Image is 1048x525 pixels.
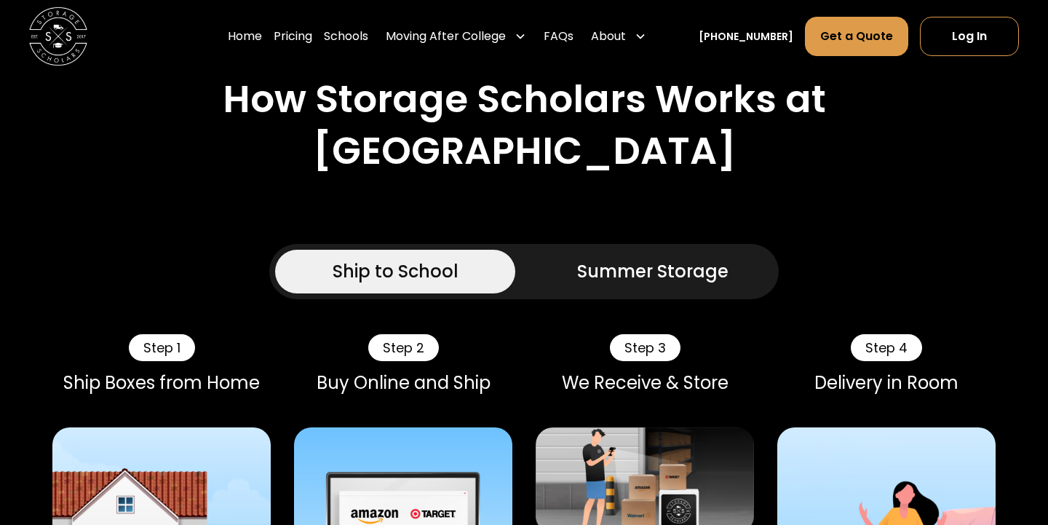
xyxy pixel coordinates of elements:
[29,7,87,66] img: Storage Scholars main logo
[805,17,908,56] a: Get a Quote
[333,258,458,285] div: Ship to School
[577,258,729,285] div: Summer Storage
[777,373,996,394] div: Delivery in Room
[129,334,195,362] div: Step 1
[851,334,922,362] div: Step 4
[544,16,573,57] a: FAQs
[274,16,312,57] a: Pricing
[610,334,680,362] div: Step 3
[324,16,368,57] a: Schools
[294,373,512,394] div: Buy Online and Ship
[920,17,1019,56] a: Log In
[386,28,506,45] div: Moving After College
[380,16,532,57] div: Moving After College
[591,28,626,45] div: About
[52,373,271,394] div: Ship Boxes from Home
[223,76,826,122] h2: How Storage Scholars Works at
[585,16,652,57] div: About
[228,16,262,57] a: Home
[313,128,736,173] h2: [GEOGRAPHIC_DATA]
[699,29,793,44] a: [PHONE_NUMBER]
[536,373,754,394] div: We Receive & Store
[368,334,439,362] div: Step 2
